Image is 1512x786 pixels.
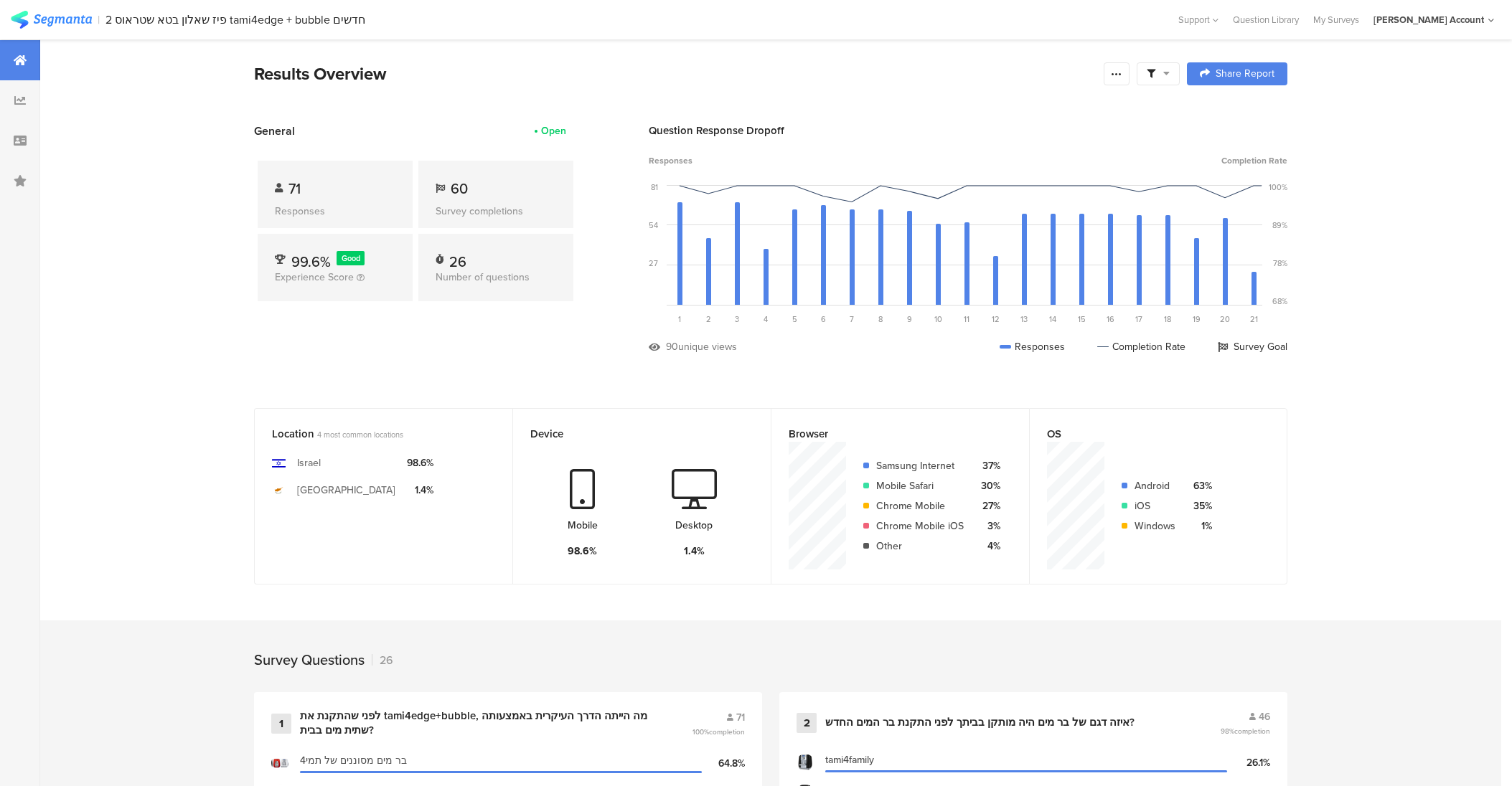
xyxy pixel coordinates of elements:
[825,716,1135,730] div: איזה דגם של בר מים היה מותקן בביתך לפני התקנת בר המים החדש?
[1306,13,1366,27] a: My Surveys
[1272,295,1287,307] div: 68%
[530,426,730,442] div: Device
[1272,219,1287,231] div: 89%
[407,455,433,470] div: 98.6%
[992,313,1000,325] span: 12
[1187,498,1212,513] div: 35%
[271,714,291,734] div: 1
[275,204,395,219] div: Responses
[1107,313,1114,325] span: 16
[1187,478,1212,493] div: 63%
[1374,13,1484,27] div: [PERSON_NAME] Account
[706,313,711,325] span: 2
[821,313,826,325] span: 6
[1221,726,1270,737] span: 98%
[1135,313,1142,325] span: 17
[735,313,739,325] span: 3
[1218,339,1287,354] div: Survey Goal
[975,478,1000,493] div: 30%
[792,313,797,325] span: 5
[678,339,737,354] div: unique views
[436,270,530,285] span: Number of questions
[651,181,658,193] div: 81
[272,426,471,442] div: Location
[372,652,393,668] div: 26
[317,429,403,440] span: 4 most common locations
[850,313,854,325] span: 7
[709,726,745,737] span: completion
[975,458,1000,473] div: 37%
[291,251,331,273] span: 99.6%
[1135,478,1175,493] div: Android
[675,518,713,533] div: Desktop
[568,518,598,533] div: Mobile
[1250,313,1258,325] span: 21
[1135,519,1175,534] div: Windows
[692,726,745,737] span: 100%
[797,713,817,733] div: 2
[1078,313,1086,325] span: 15
[297,483,395,498] div: [GEOGRAPHIC_DATA]
[1269,181,1287,193] div: 100%
[1221,154,1287,167] span: Completion Rate
[1259,709,1270,724] span: 46
[449,251,466,265] div: 26
[878,313,883,325] span: 8
[300,709,657,737] div: לפני שהתקנת את tami4edge+bubble, מה הייתה הדרך העיקרית באמצעותה שתית מים בבית?
[300,753,407,768] span: בר מים מסוננים של תמי4
[934,313,942,325] span: 10
[876,539,964,554] div: Other
[876,478,964,493] div: Mobile Safari
[764,313,768,325] span: 4
[964,313,969,325] span: 11
[288,178,301,199] span: 71
[436,204,556,219] div: Survey completions
[1020,313,1028,325] span: 13
[1234,726,1270,737] span: completion
[275,270,354,285] span: Experience Score
[736,710,745,725] span: 71
[1193,313,1201,325] span: 19
[649,154,692,167] span: Responses
[666,339,678,354] div: 90
[789,426,988,442] div: Browser
[98,11,100,28] div: |
[975,539,1000,554] div: 4%
[649,219,658,231] div: 54
[825,752,874,767] span: tami4family
[1273,257,1287,269] div: 78%
[649,123,1287,138] div: Question Response Dropoff
[1178,9,1218,31] div: Support
[254,649,365,671] div: Survey Questions
[1097,339,1185,354] div: Completion Rate
[876,458,964,473] div: Samsung Internet
[1227,755,1270,770] div: 26.1%
[876,519,964,534] div: Chrome Mobile iOS
[1049,313,1056,325] span: 14
[876,498,964,513] div: Chrome Mobile
[702,756,745,771] div: 64.8%
[407,483,433,498] div: 1.4%
[568,544,597,559] div: 98.6%
[297,455,321,470] div: Israel
[797,754,814,771] img: d3718dnoaommpf.cloudfront.net%2Fitem%2F34ae6d8ffcd414429e1d.jpg
[649,257,658,269] div: 27
[975,498,1000,513] div: 27%
[1216,69,1274,79] span: Share Report
[678,313,681,325] span: 1
[1047,426,1246,442] div: OS
[254,61,1097,87] div: Results Overview
[342,252,360,264] span: Good
[684,544,705,559] div: 1.4%
[11,11,92,29] img: segmanta logo
[1000,339,1065,354] div: Responses
[271,754,288,772] img: d3718dnoaommpf.cloudfront.net%2Fitem%2F037d826538136b9796ba.jpg
[1135,498,1175,513] div: iOS
[254,123,295,139] span: General
[1226,13,1306,27] a: Question Library
[907,313,912,325] span: 9
[105,13,365,27] div: 2 פיז שאלון בטא שטראוס tami4edge + bubble חדשים
[1187,519,1212,534] div: 1%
